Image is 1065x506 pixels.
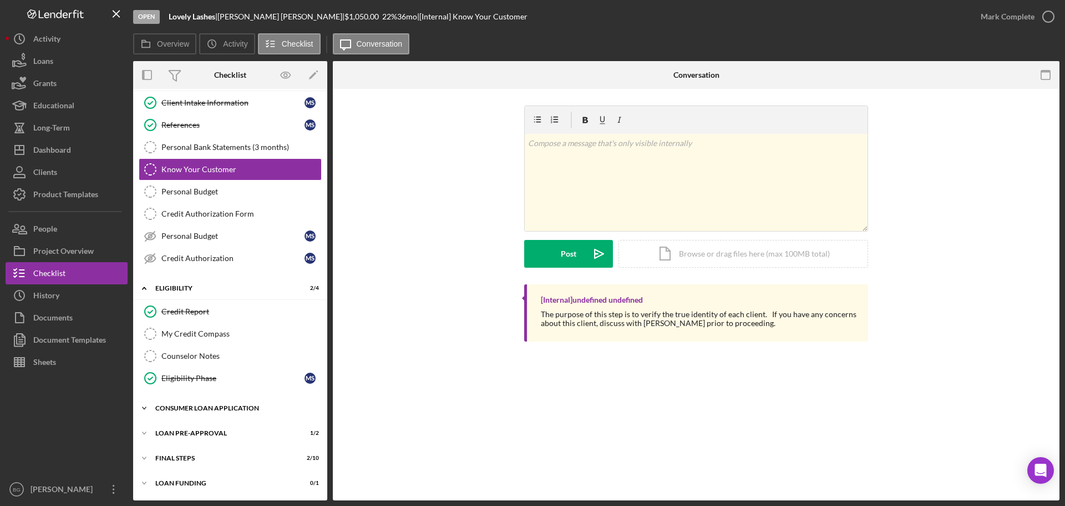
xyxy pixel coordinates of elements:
b: Lovely Lashes [169,12,215,21]
div: [PERSON_NAME] [PERSON_NAME] | [217,12,344,21]
div: Personal Budget [161,232,305,241]
label: Conversation [357,39,403,48]
button: Activity [199,33,255,54]
div: [Internal] undefined undefined [541,295,643,304]
button: Loans [6,50,128,72]
button: Document Templates [6,329,128,351]
a: Counselor Notes [139,345,322,367]
div: Document Templates [33,329,106,354]
div: [PERSON_NAME] [28,478,100,503]
button: Project Overview [6,240,128,262]
div: Credit Authorization [161,254,305,263]
a: Personal Budget [139,181,322,203]
div: M S [305,231,316,242]
a: Credit AuthorizationMS [139,247,322,269]
div: | [169,12,217,21]
div: Personal Budget [161,187,321,196]
div: The purpose of this step is to verify the true identity of each client. If you have any concerns ... [541,310,857,328]
button: Conversation [333,33,410,54]
a: Credit Authorization Form [139,203,322,225]
button: Checklist [6,262,128,284]
button: Educational [6,94,128,117]
a: Long-Term [6,117,128,139]
a: ReferencesMS [139,114,322,136]
div: Client Intake Information [161,98,305,107]
div: 36 mo [397,12,417,21]
div: 2 / 10 [299,455,319,462]
button: Clients [6,161,128,183]
a: Eligibility PhaseMS [139,367,322,389]
label: Checklist [282,39,313,48]
div: Credit Report [161,307,321,316]
button: Activity [6,28,128,50]
div: Open Intercom Messenger [1027,457,1054,484]
div: My Credit Compass [161,329,321,338]
div: Product Templates [33,183,98,208]
div: Loans [33,50,53,75]
div: M S [305,253,316,264]
div: Educational [33,94,74,119]
div: Checklist [33,262,65,287]
div: People [33,218,57,243]
label: Activity [223,39,247,48]
div: M S [305,373,316,384]
label: Overview [157,39,189,48]
div: M S [305,119,316,131]
div: Loan Funding [155,480,291,487]
div: $1,050.00 [344,12,382,21]
div: | [Internal] Know Your Customer [417,12,528,21]
button: Documents [6,307,128,329]
button: Overview [133,33,196,54]
div: M S [305,97,316,108]
div: Eligibility [155,285,291,292]
div: History [33,284,59,309]
button: People [6,218,128,240]
div: Counselor Notes [161,352,321,360]
button: Product Templates [6,183,128,206]
div: Sheets [33,351,56,376]
button: Grants [6,72,128,94]
div: Project Overview [33,240,94,265]
div: Loan Pre-Approval [155,430,291,437]
div: 22 % [382,12,397,21]
a: Personal Bank Statements (3 months) [139,136,322,158]
div: FINAL STEPS [155,455,291,462]
div: Credit Authorization Form [161,209,321,218]
div: Clients [33,161,57,186]
text: BG [13,487,21,493]
button: Sheets [6,351,128,373]
button: Post [524,240,613,268]
div: Know Your Customer [161,165,321,174]
div: Eligibility Phase [161,374,305,383]
div: Activity [33,28,60,53]
button: Mark Complete [970,6,1059,28]
a: My Credit Compass [139,323,322,345]
button: BG[PERSON_NAME] [6,478,128,500]
button: Checklist [258,33,321,54]
div: Post [561,240,576,268]
div: Conversation [673,71,719,79]
button: History [6,284,128,307]
div: Personal Bank Statements (3 months) [161,143,321,152]
div: Mark Complete [981,6,1034,28]
a: Credit Report [139,300,322,323]
button: Dashboard [6,139,128,161]
div: 1 / 2 [299,430,319,437]
div: Grants [33,72,57,97]
div: Consumer Loan Application [155,405,313,412]
div: 2 / 4 [299,285,319,292]
div: References [161,121,305,129]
